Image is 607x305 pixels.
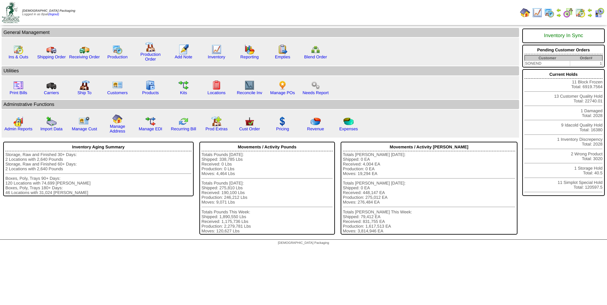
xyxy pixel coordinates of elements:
img: reconcile.gif [178,116,189,127]
img: import.gif [46,116,57,127]
a: Reporting [240,55,259,59]
a: Carriers [44,90,59,95]
img: truck2.gif [79,44,90,55]
img: truck3.gif [46,80,57,90]
a: Reconcile Inv [237,90,262,95]
img: home.gif [112,114,123,124]
img: calendarinout.gif [13,44,23,55]
img: po.png [277,80,288,90]
a: Import Data [40,127,63,131]
img: calendarprod.gif [112,44,123,55]
img: calendarcustomer.gif [594,8,604,18]
a: Blend Order [304,55,327,59]
td: Adminstrative Functions [2,100,519,109]
img: graph.gif [244,44,255,55]
img: line_graph.gif [532,8,542,18]
div: Totals [PERSON_NAME] [DATE]: Shipped: 0 EA Received: 4,004 EA Production: 0 EA Moves: 19,294 EA T... [343,152,515,233]
a: Needs Report [303,90,329,95]
a: Admin Reports [4,127,32,131]
img: cust_order.png [244,116,255,127]
span: [DEMOGRAPHIC_DATA] Packaging [22,9,75,13]
a: Shipping Order [37,55,66,59]
img: cabinet.gif [145,80,156,90]
a: Manage POs [270,90,295,95]
div: Pending Customer Orders [524,46,603,54]
a: Manage EDI [139,127,162,131]
img: calendarblend.gif [563,8,573,18]
a: Recurring Bill [171,127,196,131]
img: factory2.gif [79,80,90,90]
td: General Management [2,28,519,37]
div: Inventory Aging Summary [5,143,191,151]
img: arrowleft.gif [556,8,561,13]
div: 11 Block Frozen Total: 6919.7564 13 Customer Quality Hold Total: 22740.01 1 Damaged Total: 2028 9... [522,69,605,196]
img: calendarprod.gif [544,8,554,18]
img: line_graph2.gif [244,80,255,90]
a: Print Bills [10,90,27,95]
a: Products [142,90,159,95]
img: workflow.png [310,80,321,90]
div: Totals Pounds [DATE]: Shipped: 338,785 Lbs Received: 0 Lbs Production: 0 Lbs Moves: 4,464 Lbs Tot... [202,152,333,233]
img: customers.gif [112,80,123,90]
img: edi.gif [145,116,156,127]
span: [DEMOGRAPHIC_DATA] Packaging [278,241,329,245]
td: Utilities [2,66,519,75]
div: Current Holds [524,70,603,79]
img: factory.gif [145,42,156,52]
a: Pricing [276,127,289,131]
div: Storage, Raw and Finished 30+ Days: 2 Locations with 2,640 Pounds Storage, Raw and Finished 60+ D... [5,152,191,195]
a: Ins & Outs [9,55,28,59]
a: Ship To [77,90,91,95]
a: Expenses [339,127,358,131]
a: Locations [207,90,225,95]
img: orders.gif [178,44,189,55]
th: Customer [525,55,570,61]
img: invoice2.gif [13,80,23,90]
td: 1 [570,61,602,66]
a: Add Note [175,55,192,59]
div: Movements / Activity Pounds [202,143,333,151]
a: Prod Extras [205,127,228,131]
a: Production [107,55,128,59]
span: Logged in as Bpali [22,9,75,16]
a: Inventory [208,55,225,59]
img: workflow.gif [178,80,189,90]
img: graph2.png [13,116,23,127]
a: Customers [107,90,128,95]
div: Movements / Activity [PERSON_NAME] [343,143,515,151]
img: locations.gif [211,80,222,90]
a: Revenue [307,127,324,131]
div: Inventory In Sync [524,30,603,42]
a: Kits [180,90,187,95]
a: (logout) [48,13,59,16]
img: truck.gif [46,44,57,55]
th: Order# [570,55,602,61]
img: prodextras.gif [211,116,222,127]
a: Manage Cust [72,127,97,131]
img: managecust.png [79,116,90,127]
a: Empties [275,55,290,59]
img: pie_chart2.png [344,116,354,127]
img: dollar.gif [277,116,288,127]
img: pie_chart.png [310,116,321,127]
a: Receiving Order [69,55,100,59]
img: arrowright.gif [587,13,592,18]
img: arrowright.gif [556,13,561,18]
a: Production Order [140,52,161,62]
img: workorder.gif [277,44,288,55]
td: SONEND [525,61,570,66]
img: home.gif [520,8,530,18]
img: arrowleft.gif [587,8,592,13]
img: calendarinout.gif [575,8,585,18]
img: network.png [310,44,321,55]
a: Manage Address [110,124,125,133]
img: zoroco-logo-small.webp [2,2,19,23]
img: line_graph.gif [211,44,222,55]
a: Cust Order [239,127,260,131]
